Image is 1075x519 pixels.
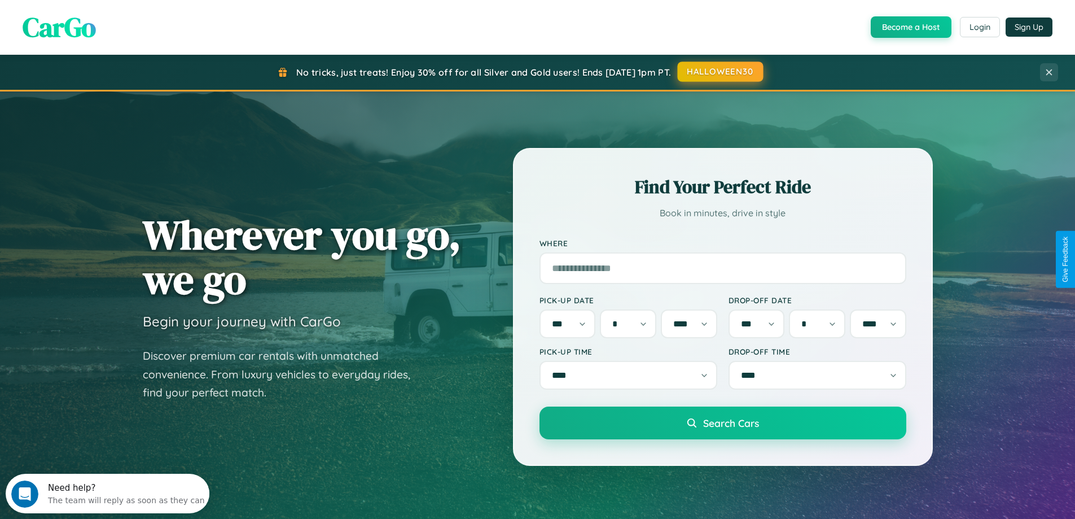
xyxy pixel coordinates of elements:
[23,8,96,46] span: CarGo
[1006,18,1052,37] button: Sign Up
[11,481,38,508] iframe: Intercom live chat
[42,19,199,30] div: The team will reply as soon as they can
[703,417,759,429] span: Search Cars
[143,347,425,402] p: Discover premium car rentals with unmatched convenience. From luxury vehicles to everyday rides, ...
[539,295,717,305] label: Pick-up Date
[729,347,906,356] label: Drop-off Time
[960,17,1000,37] button: Login
[539,175,906,199] h2: Find Your Perfect Ride
[539,238,906,248] label: Where
[6,474,209,513] iframe: Intercom live chat discovery launcher
[143,212,461,302] h1: Wherever you go, we go
[296,67,671,78] span: No tricks, just treats! Enjoy 30% off for all Silver and Gold users! Ends [DATE] 1pm PT.
[539,407,906,439] button: Search Cars
[539,347,717,356] label: Pick-up Time
[5,5,210,36] div: Open Intercom Messenger
[678,62,764,82] button: HALLOWEEN30
[143,313,341,330] h3: Begin your journey with CarGo
[729,295,906,305] label: Drop-off Date
[539,205,906,221] p: Book in minutes, drive in style
[1061,237,1069,282] div: Give Feedback
[871,16,951,38] button: Become a Host
[42,10,199,19] div: Need help?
